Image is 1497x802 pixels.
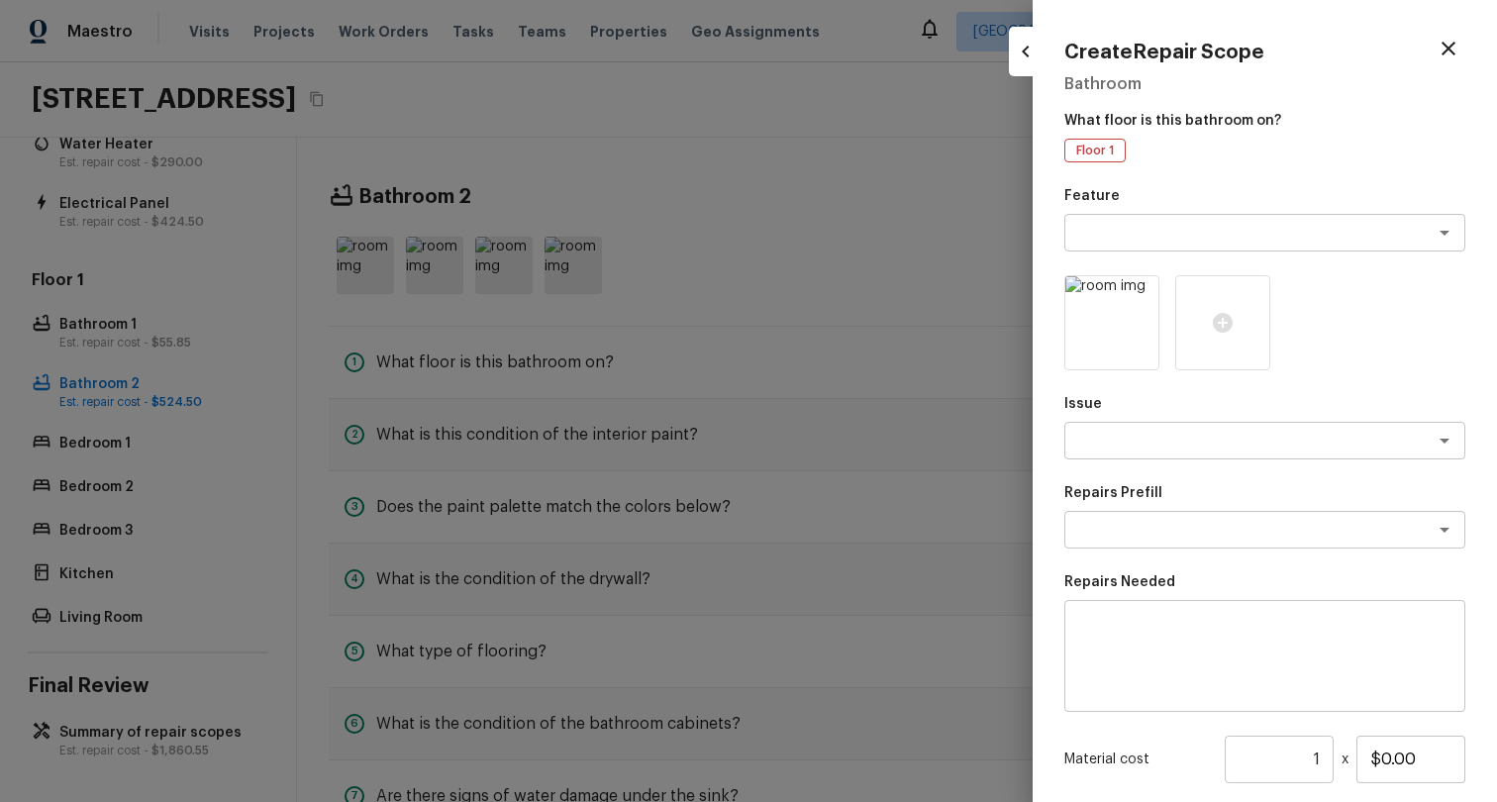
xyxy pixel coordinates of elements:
[1064,40,1264,65] h4: Create Repair Scope
[1064,394,1465,414] p: Issue
[1069,141,1121,160] span: Floor 1
[1064,572,1465,592] p: Repairs Needed
[1431,516,1458,544] button: Open
[1431,427,1458,454] button: Open
[1064,736,1465,783] div: x
[1064,103,1465,131] p: What floor is this bathroom on?
[1064,483,1465,503] p: Repairs Prefill
[1064,186,1465,206] p: Feature
[1064,750,1217,769] p: Material cost
[1065,276,1158,369] img: room img
[1431,219,1458,247] button: Open
[1064,73,1465,95] h5: Bathroom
